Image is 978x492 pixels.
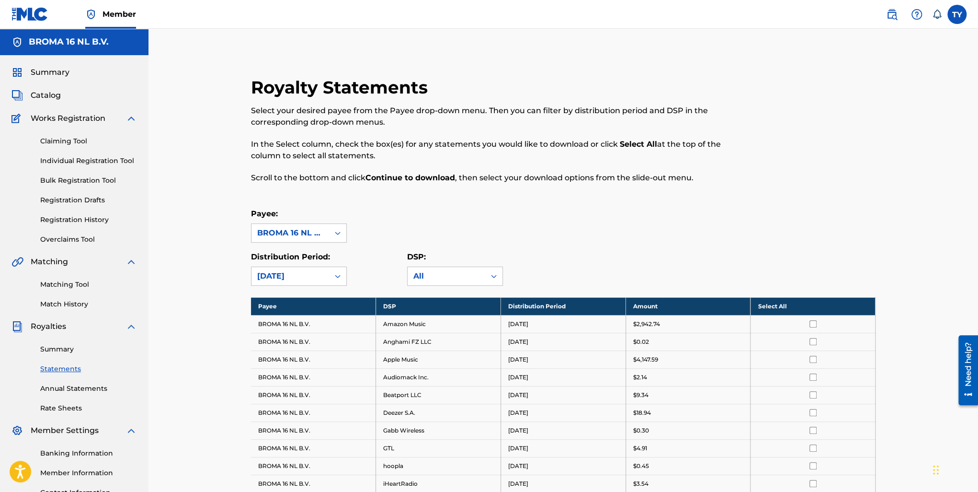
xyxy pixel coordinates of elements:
[500,333,625,351] td: [DATE]
[31,321,66,332] span: Royalties
[125,113,137,124] img: expand
[633,426,649,435] p: $0.30
[633,462,649,470] p: $0.45
[11,113,24,124] img: Works Registration
[376,404,501,422] td: Deezer S.A.
[251,209,278,218] label: Payee:
[947,5,967,24] div: User Menu
[251,77,432,98] h2: Royalty Statements
[376,333,501,351] td: Anghami FZ LLC
[932,10,942,19] div: Notifications
[376,422,501,439] td: Gabb Wireless
[251,457,376,475] td: BROMA 16 NL B.V.
[500,439,625,457] td: [DATE]
[633,373,647,382] p: $2.14
[376,297,501,315] th: DSP
[11,90,61,101] a: CatalogCatalog
[930,446,978,492] iframe: Chat Widget
[31,67,69,78] span: Summary
[40,280,137,290] a: Matching Tool
[376,439,501,457] td: GTL
[40,176,137,186] a: Bulk Registration Tool
[907,5,926,24] div: Help
[251,439,376,457] td: BROMA 16 NL B.V.
[407,252,426,261] label: DSP:
[376,386,501,404] td: Beatport LLC
[633,355,658,364] p: $4,147.59
[251,105,732,128] p: Select your desired payee from the Payee drop-down menu. Then you can filter by distribution peri...
[11,67,23,78] img: Summary
[251,351,376,368] td: BROMA 16 NL B.V.
[11,67,69,78] a: SummarySummary
[625,297,751,315] th: Amount
[751,297,876,315] th: Select All
[500,351,625,368] td: [DATE]
[11,425,23,436] img: Member Settings
[251,422,376,439] td: BROMA 16 NL B.V.
[633,444,647,453] p: $4.91
[633,480,648,488] p: $3.54
[40,156,137,166] a: Individual Registration Tool
[102,9,136,20] span: Member
[500,315,625,333] td: [DATE]
[40,299,137,309] a: Match History
[31,256,68,268] span: Matching
[413,270,479,282] div: All
[376,315,501,333] td: Amazon Music
[11,36,23,48] img: Accounts
[40,364,137,374] a: Statements
[31,90,61,101] span: Catalog
[40,136,137,146] a: Claiming Tool
[500,386,625,404] td: [DATE]
[633,409,651,417] p: $18.94
[125,256,137,268] img: expand
[40,403,137,413] a: Rate Sheets
[125,425,137,436] img: expand
[933,456,939,484] div: Перетащить
[11,7,48,21] img: MLC Logo
[40,448,137,458] a: Banking Information
[40,344,137,354] a: Summary
[633,338,649,346] p: $0.02
[500,422,625,439] td: [DATE]
[257,270,323,282] div: [DATE]
[500,457,625,475] td: [DATE]
[886,9,898,20] img: search
[85,9,97,20] img: Top Rightsholder
[125,321,137,332] img: expand
[40,215,137,225] a: Registration History
[257,227,323,239] div: BROMA 16 NL B.V.
[376,368,501,386] td: Audiomack Inc.
[40,234,137,245] a: Overclaims Tool
[620,140,657,149] strong: Select All
[365,173,455,182] strong: Continue to download
[376,457,501,475] td: hoopla
[251,386,376,404] td: BROMA 16 NL B.V.
[500,368,625,386] td: [DATE]
[251,139,732,162] p: In the Select column, check the box(es) for any statements you would like to download or click at...
[31,113,105,124] span: Works Registration
[376,351,501,368] td: Apple Music
[40,468,137,478] a: Member Information
[11,321,23,332] img: Royalties
[11,256,23,268] img: Matching
[251,315,376,333] td: BROMA 16 NL B.V.
[500,404,625,422] td: [DATE]
[31,425,99,436] span: Member Settings
[882,5,901,24] a: Public Search
[911,9,922,20] img: help
[11,90,23,101] img: Catalog
[40,195,137,205] a: Registration Drafts
[633,391,648,399] p: $9.34
[251,252,330,261] label: Distribution Period:
[251,172,732,184] p: Scroll to the bottom and click , then select your download options from the slide-out menu.
[951,331,978,409] iframe: Resource Center
[40,384,137,394] a: Annual Statements
[251,368,376,386] td: BROMA 16 NL B.V.
[251,333,376,351] td: BROMA 16 NL B.V.
[500,297,625,315] th: Distribution Period
[251,404,376,422] td: BROMA 16 NL B.V.
[930,446,978,492] div: Виджет чата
